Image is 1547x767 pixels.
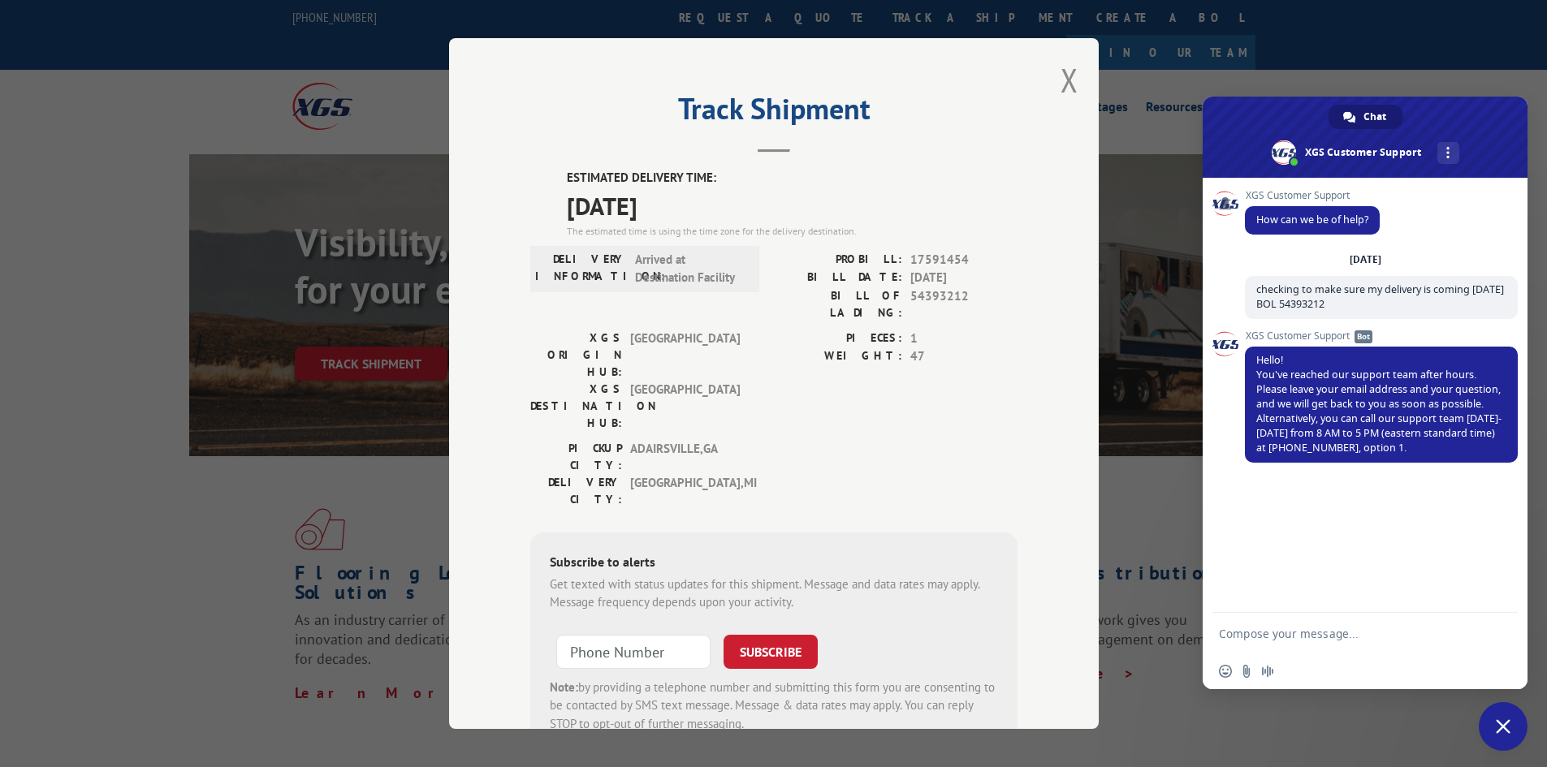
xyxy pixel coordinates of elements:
[567,169,1018,187] label: ESTIMATED DELIVERY TIME:
[567,224,1018,239] div: The estimated time is using the time zone for the delivery destination.
[630,381,740,432] span: [GEOGRAPHIC_DATA]
[1355,330,1372,343] span: Bot
[530,440,622,474] label: PICKUP CITY:
[724,635,818,669] button: SUBSCRIBE
[1240,665,1253,678] span: Send a file
[530,97,1018,128] h2: Track Shipment
[1261,665,1274,678] span: Audio message
[774,269,902,287] label: BILL DATE:
[910,347,1018,366] span: 47
[550,679,578,695] strong: Note:
[530,381,622,432] label: XGS DESTINATION HUB:
[530,330,622,381] label: XGS ORIGIN HUB:
[556,635,711,669] input: Phone Number
[550,552,998,575] div: Subscribe to alerts
[567,187,1018,224] span: [DATE]
[635,251,745,287] span: Arrived at Destination Facility
[1479,702,1528,751] div: Close chat
[1363,105,1386,129] span: Chat
[630,330,740,381] span: [GEOGRAPHIC_DATA]
[1245,190,1380,201] span: XGS Customer Support
[1256,353,1502,455] span: Hello! You've reached our support team after hours. Please leave your email address and your ques...
[630,440,740,474] span: ADAIRSVILLE , GA
[774,287,902,321] label: BILL OF LADING:
[1256,213,1368,226] span: How can we be of help?
[1437,142,1459,164] div: More channels
[1329,105,1402,129] div: Chat
[1245,330,1518,342] span: XGS Customer Support
[774,347,902,366] label: WEIGHT:
[1350,255,1381,265] div: [DATE]
[910,251,1018,269] span: 17591454
[774,251,902,269] label: PROBILL:
[910,287,1018,321] span: 54393212
[550,679,998,734] div: by providing a telephone number and submitting this form you are consenting to be contacted by SM...
[550,575,998,612] div: Get texted with status updates for this shipment. Message and data rates may apply. Message frequ...
[1061,58,1078,101] button: Close modal
[1256,282,1504,311] span: checking to make sure my delivery is coming [DATE] BOL 54393212
[1219,665,1232,678] span: Insert an emoji
[630,474,740,508] span: [GEOGRAPHIC_DATA] , MI
[774,330,902,348] label: PIECES:
[530,474,622,508] label: DELIVERY CITY:
[1219,627,1476,641] textarea: Compose your message...
[910,330,1018,348] span: 1
[910,269,1018,287] span: [DATE]
[535,251,627,287] label: DELIVERY INFORMATION:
